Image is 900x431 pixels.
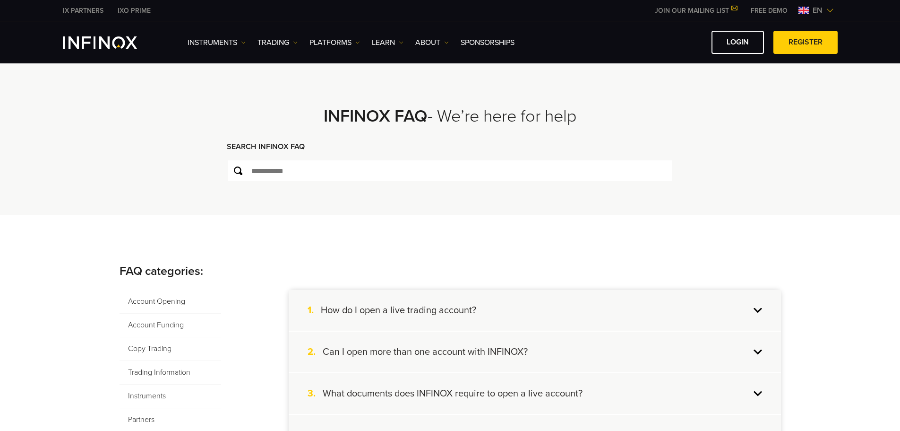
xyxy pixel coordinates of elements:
p: FAQ categories: [120,263,781,281]
span: Trading Information [120,361,221,385]
span: Account Funding [120,314,221,337]
span: Instruments [120,385,221,408]
h2: - We’re here for help [202,106,698,127]
a: Instruments [188,37,246,48]
a: SPONSORSHIPS [461,37,514,48]
span: Copy Trading [120,337,221,361]
a: TRADING [257,37,298,48]
span: 2. [308,346,323,358]
span: 3. [308,387,323,400]
a: Learn [372,37,403,48]
span: en [809,5,826,16]
h4: How do I open a live trading account? [321,304,476,317]
strong: INFINOX FAQ [324,106,428,126]
h4: What documents does INFINOX require to open a live account? [323,387,583,400]
a: ABOUT [415,37,449,48]
a: PLATFORMS [309,37,360,48]
a: JOIN OUR MAILING LIST [648,7,744,15]
a: INFINOX [56,6,111,16]
a: LOGIN [711,31,764,54]
h4: Can I open more than one account with INFINOX? [323,346,528,358]
a: INFINOX Logo [63,36,159,49]
a: INFINOX MENU [744,6,795,16]
span: 1. [308,304,321,317]
strong: SEARCH INFINOX FAQ [227,142,305,151]
a: INFINOX [111,6,158,16]
span: Account Opening [120,290,221,314]
a: REGISTER [773,31,838,54]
